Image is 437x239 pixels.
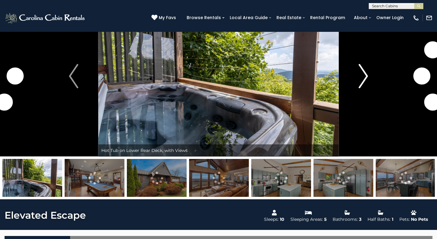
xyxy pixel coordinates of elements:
img: 163278206 [2,159,62,197]
img: 165505172 [127,159,187,197]
span: My Favs [159,15,176,21]
a: Real Estate [273,13,304,22]
div: Hot Tub on Lower Rear Deck, with Views [98,144,339,157]
img: phone-regular-white.png [413,15,419,21]
img: 165505178 [189,159,249,197]
img: 163278209 [251,159,311,197]
img: White-1-2.png [5,12,86,24]
img: 165505188 [376,159,435,197]
a: Local Area Guide [227,13,271,22]
img: 163278210 [313,159,373,197]
img: mail-regular-white.png [426,15,432,21]
img: arrow [359,64,368,88]
a: My Favs [151,15,178,21]
a: Browse Rentals [184,13,224,22]
img: 165505186 [65,159,124,197]
a: Rental Program [307,13,348,22]
a: About [351,13,371,22]
a: Owner Login [373,13,407,22]
img: arrow [69,64,78,88]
